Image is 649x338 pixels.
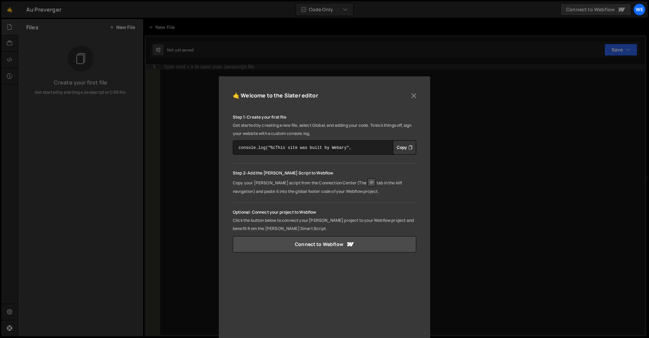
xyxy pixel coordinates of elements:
[633,3,646,16] a: We
[233,140,416,155] textarea: console.log("%cThis site was built by Webary", "background:blue;color:#fff;padding: 8px;");
[233,169,416,177] p: Step 2: Add the [PERSON_NAME] Script to Webflow
[233,236,416,252] a: Connect to Webflow
[233,121,416,138] p: Get started by creating a new file, select Global, and adding your code. To kick things off, sign...
[233,177,416,196] p: Copy your [PERSON_NAME] script from the Connection Center (The tab in the left navigation) and pa...
[233,216,416,233] p: Click the button below to connect your [PERSON_NAME] project to your Webflow project and benefit ...
[233,113,416,121] p: Step 1: Create your first file
[393,140,416,155] div: Button group with nested dropdown
[409,91,419,101] button: Close
[233,208,416,216] p: Optional: Connect your project to Webflow
[233,90,318,101] h5: 🤙 Welcome to the Slater editor
[393,140,416,155] button: Copy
